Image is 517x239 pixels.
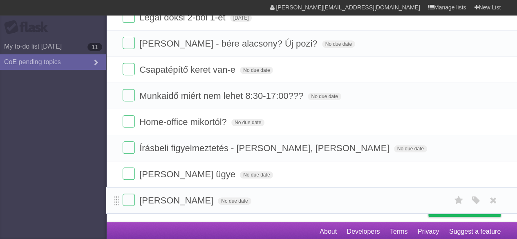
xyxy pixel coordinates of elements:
label: Done [123,115,135,127]
span: Írásbeli figyelmeztetés - [PERSON_NAME], [PERSON_NAME] [139,143,391,153]
label: Done [123,63,135,75]
span: No due date [240,171,273,179]
span: No due date [218,197,251,205]
span: No due date [322,40,355,48]
label: Done [123,37,135,49]
div: Flask [4,20,53,35]
span: No due date [240,67,273,74]
label: Done [123,168,135,180]
span: [PERSON_NAME] ügye [139,169,237,179]
span: No due date [231,119,264,126]
span: Home-office mikortól? [139,117,229,127]
span: Munkaidő miért nem lehet 8:30-17:00??? [139,91,305,101]
span: Legal doksi 2-ből 1-et [139,12,227,22]
span: [PERSON_NAME] - bére alacsony? Új pozi? [139,38,319,49]
span: No due date [308,93,341,100]
span: No due date [394,145,427,152]
b: 11 [87,43,102,51]
span: Csapatépítő keret van-e [139,65,237,75]
label: Done [123,11,135,23]
span: Buy me a coffee [445,202,497,217]
label: Star task [451,194,466,207]
label: Done [123,89,135,101]
span: [DATE] [230,14,252,22]
span: [PERSON_NAME] [139,195,215,205]
label: Done [123,141,135,154]
label: Done [123,194,135,206]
